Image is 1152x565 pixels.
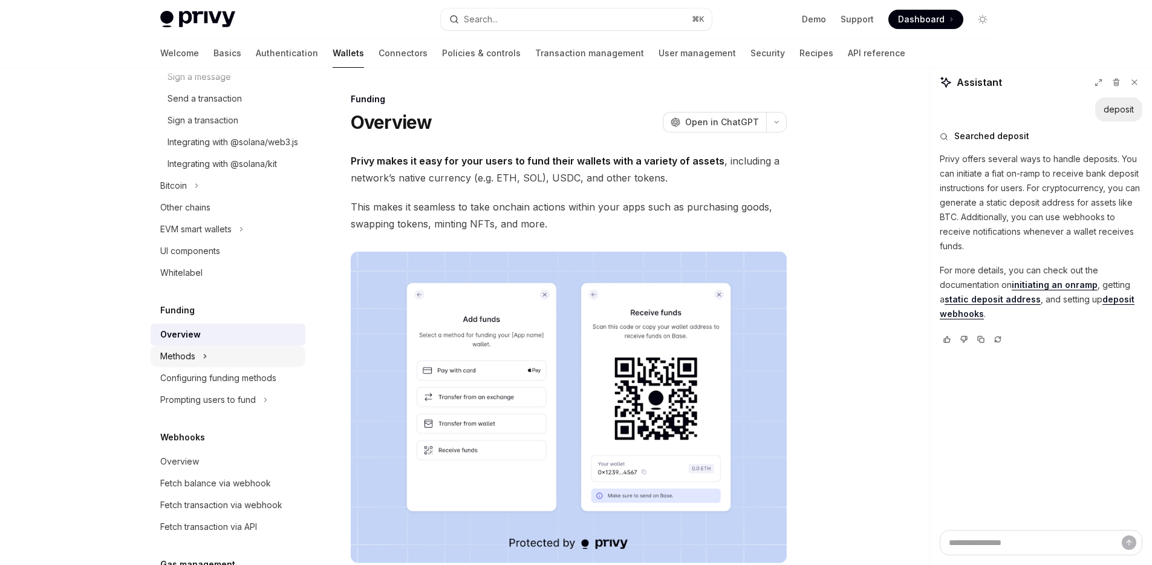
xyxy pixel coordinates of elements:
[151,345,305,367] button: Toggle Methods section
[954,130,1029,142] span: Searched deposit
[991,333,1005,345] button: Reload last chat
[160,520,257,534] div: Fetch transaction via API
[379,39,428,68] a: Connectors
[151,88,305,109] a: Send a transaction
[151,240,305,262] a: UI components
[160,266,203,280] div: Whitelabel
[663,112,766,132] button: Open in ChatGPT
[940,294,1134,319] a: deposit webhooks
[151,472,305,494] a: Fetch balance via webhook
[940,152,1142,253] p: Privy offers several ways to handle deposits. You can initiate a fiat on-ramp to receive bank dep...
[351,111,432,133] h1: Overview
[160,430,205,445] h5: Webhooks
[1122,535,1136,550] button: Send message
[151,262,305,284] a: Whitelabel
[160,244,220,258] div: UI components
[940,530,1142,555] textarea: Ask a question...
[151,367,305,389] a: Configuring funding methods
[351,152,787,186] span: , including a network’s native currency (e.g. ETH, SOL), USDC, and other tokens.
[1012,279,1098,290] a: initiating an onramp
[160,222,232,237] div: EVM smart wallets
[160,498,282,512] div: Fetch transaction via webhook
[168,91,242,106] div: Send a transaction
[351,155,724,167] strong: Privy makes it easy for your users to fund their wallets with a variety of assets
[940,333,954,345] button: Vote that response was good
[151,131,305,153] a: Integrating with @solana/web3.js
[151,516,305,538] a: Fetch transaction via API
[940,130,1142,142] button: Searched deposit
[151,389,305,411] button: Toggle Prompting users to fund section
[151,153,305,175] a: Integrating with @solana/kit
[160,327,201,342] div: Overview
[160,178,187,193] div: Bitcoin
[351,198,787,232] span: This makes it seamless to take onchain actions within your apps such as purchasing goods, swappin...
[957,333,971,345] button: Vote that response was not good
[351,252,787,563] img: images/Funding.png
[974,333,988,345] button: Copy chat response
[442,39,521,68] a: Policies & controls
[160,476,271,491] div: Fetch balance via webhook
[535,39,644,68] a: Transaction management
[160,11,235,28] img: light logo
[160,39,199,68] a: Welcome
[957,75,1002,90] span: Assistant
[802,13,826,25] a: Demo
[940,263,1142,321] p: For more details, you can check out the documentation on , getting a , and setting up .
[750,39,785,68] a: Security
[333,39,364,68] a: Wallets
[151,324,305,345] a: Overview
[213,39,241,68] a: Basics
[151,218,305,240] button: Toggle EVM smart wallets section
[945,294,1041,305] a: static deposit address
[160,200,210,215] div: Other chains
[848,39,905,68] a: API reference
[973,10,992,29] button: Toggle dark mode
[160,371,276,385] div: Configuring funding methods
[441,8,712,30] button: Open search
[168,113,238,128] div: Sign a transaction
[168,135,298,149] div: Integrating with @solana/web3.js
[256,39,318,68] a: Authentication
[151,197,305,218] a: Other chains
[160,454,199,469] div: Overview
[151,175,305,197] button: Toggle Bitcoin section
[464,12,498,27] div: Search...
[685,116,759,128] span: Open in ChatGPT
[692,15,705,24] span: ⌘ K
[898,13,945,25] span: Dashboard
[151,109,305,131] a: Sign a transaction
[888,10,963,29] a: Dashboard
[799,39,833,68] a: Recipes
[659,39,736,68] a: User management
[160,349,195,364] div: Methods
[151,451,305,472] a: Overview
[160,393,256,407] div: Prompting users to fund
[841,13,874,25] a: Support
[168,157,277,171] div: Integrating with @solana/kit
[160,303,195,318] h5: Funding
[351,93,787,105] div: Funding
[1104,103,1134,116] div: deposit
[151,494,305,516] a: Fetch transaction via webhook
